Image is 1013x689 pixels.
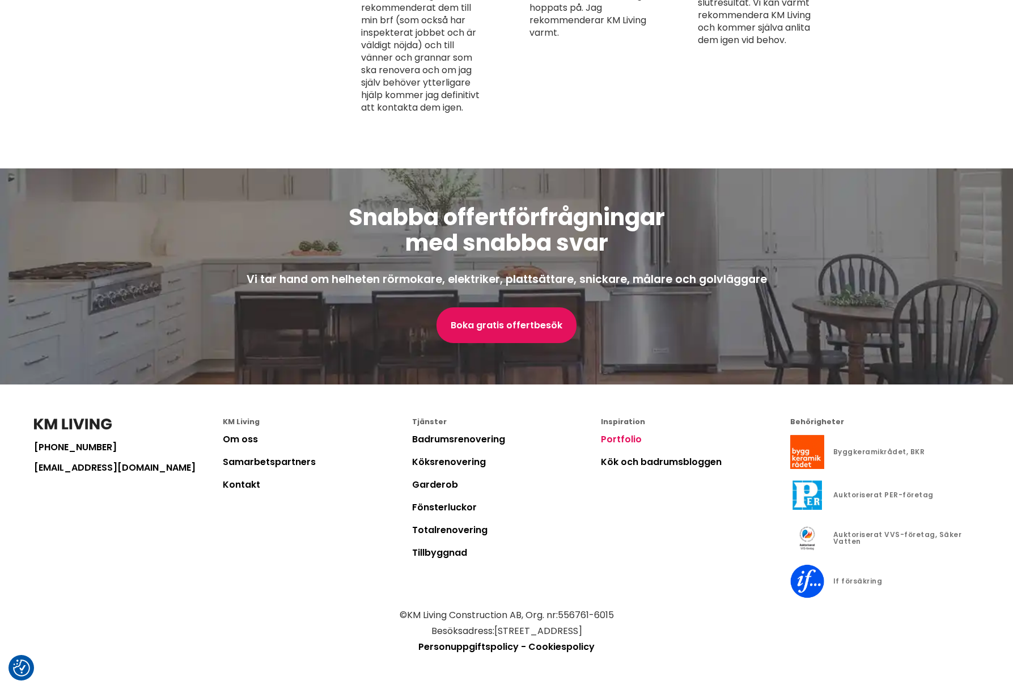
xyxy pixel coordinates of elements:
[34,443,223,452] a: [PHONE_NUMBER]
[790,564,824,598] img: If försäkring
[412,501,477,514] a: Fönsterluckor
[13,660,30,677] button: Samtyckesinställningar
[833,578,883,585] div: If försäkring
[790,435,824,469] img: Byggkeramikrådet, BKR
[223,419,412,426] div: KM Living
[34,419,112,430] img: KM Living
[412,455,486,468] a: Köksrenovering
[833,492,934,498] div: Auktoriserat PER-företag
[436,307,577,343] a: Boka gratis offertbesök
[13,660,30,677] img: Revisit consent button
[34,607,979,639] p: © KM Living Construction AB , Org. nr: 556761-6015 Besöksadress: [STREET_ADDRESS]
[223,455,316,468] a: Samarbetspartners
[223,478,260,491] a: Kontakt
[418,640,526,653] a: Personuppgiftspolicy -
[601,419,790,426] div: Inspiration
[412,523,488,536] a: Totalrenovering
[223,433,258,446] a: Om oss
[601,433,642,446] a: Portfolio
[833,449,925,455] div: Byggkeramikrådet, BKR
[601,455,722,468] a: Kök och badrumsbloggen
[412,433,505,446] a: Badrumsrenovering
[790,419,979,426] div: Behörigheter
[412,419,601,426] div: Tjänster
[34,463,223,472] a: [EMAIL_ADDRESS][DOMAIN_NAME]
[790,478,824,512] img: Auktoriserat PER-företag
[833,531,979,545] div: Auktoriserat VVS-företag, Säker Vatten
[412,546,467,559] a: Tillbyggnad
[412,478,458,491] a: Garderob
[790,521,824,555] img: Auktoriserat VVS-företag, Säker Vatten
[528,640,595,653] a: Cookiespolicy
